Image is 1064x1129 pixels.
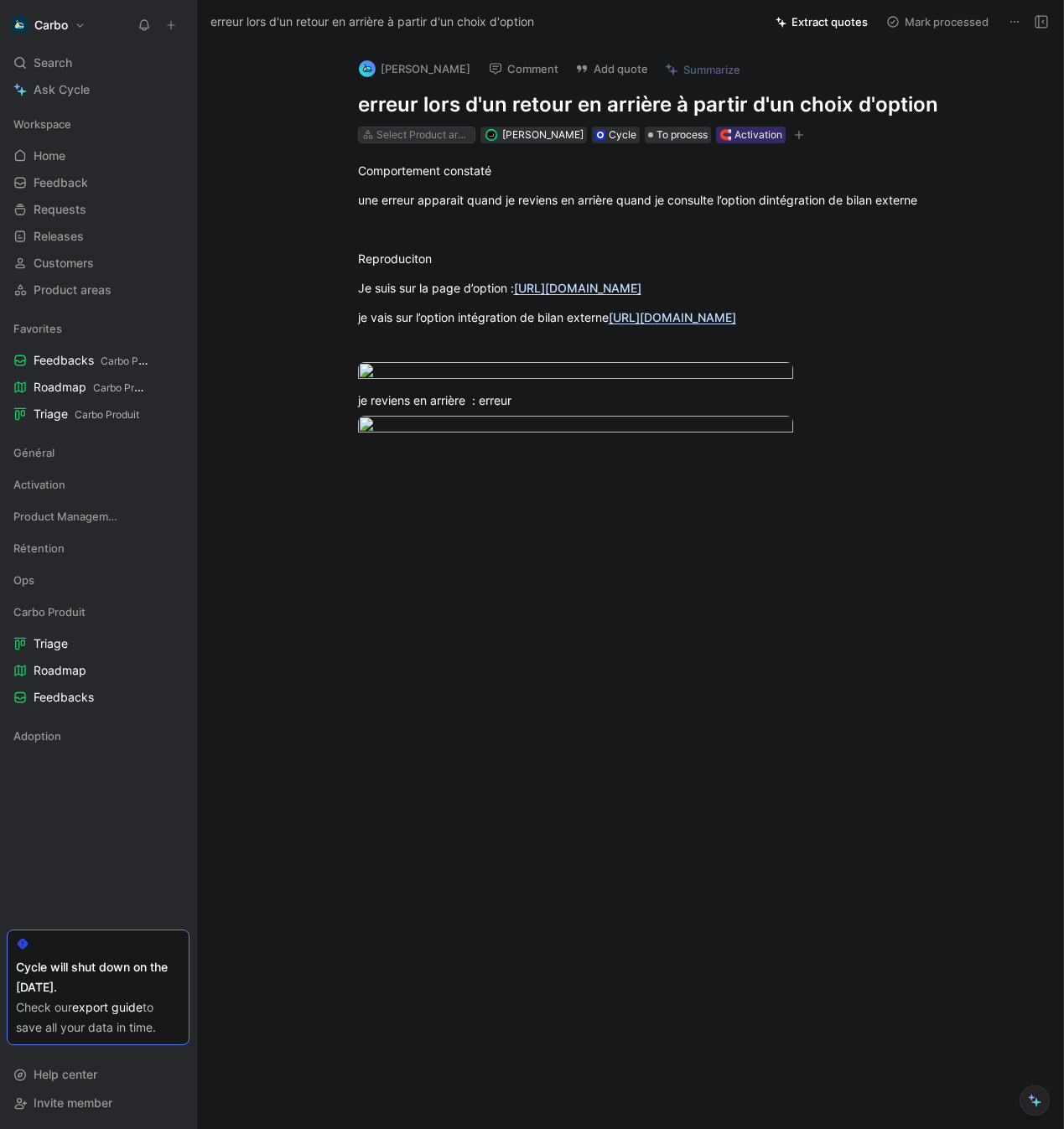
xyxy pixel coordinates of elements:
[657,127,708,143] span: To process
[486,130,496,139] img: avatar
[16,957,180,997] div: Cycle will shut down on the [DATE].
[657,58,748,81] button: Summarize
[7,504,189,529] div: Product Management
[7,440,189,470] div: Général
[7,251,189,276] a: Customers
[13,540,65,557] span: Rétention
[34,1095,112,1110] span: Invite member
[93,381,158,394] span: Carbo Produit
[13,603,86,620] span: Carbo Produit
[34,53,72,73] span: Search
[34,148,65,164] span: Home
[13,116,71,132] span: Workspace
[34,80,90,100] span: Ask Cycle
[13,476,65,493] span: Activation
[358,308,938,326] div: je vais sur l’option intégration de bilan externe
[7,77,189,102] a: Ask Cycle
[7,723,189,748] div: Adoption
[358,279,938,297] div: Je suis sur la page d’option :
[11,17,28,34] img: Carbo
[719,127,782,143] div: 🧲 Activation
[683,62,740,77] span: Summarize
[7,536,189,566] div: Rétention
[568,57,656,80] button: Add quote
[7,685,189,710] a: Feedbacks
[34,174,88,191] span: Feedback
[13,572,34,588] span: Ops
[34,352,150,370] span: Feedbacks
[7,170,189,195] a: Feedback
[358,191,938,209] div: une erreur apparait quand je reviens en arrière quand je consulte l’option dintégration de bilan ...
[7,375,189,400] a: RoadmapCarbo Produit
[358,162,938,179] div: Comportement constaté
[7,316,189,341] div: Favorites
[358,416,793,438] img: Capture d’écran 2025-09-04 à 18.06.59.png
[13,508,121,525] span: Product Management
[34,228,84,245] span: Releases
[358,250,938,267] div: Reproduciton
[34,406,139,423] span: Triage
[34,635,68,652] span: Triage
[7,536,189,561] div: Rétention
[34,379,148,396] span: Roadmap
[7,472,189,502] div: Activation
[7,504,189,534] div: Product Management
[609,127,636,143] div: Cycle
[16,997,180,1038] div: Check our to save all your data in time.
[34,689,94,706] span: Feedbacks
[34,282,112,298] span: Product areas
[481,57,566,80] button: Comment
[359,60,376,77] img: logo
[101,355,165,367] span: Carbo Produit
[645,127,711,143] div: To process
[7,723,189,754] div: Adoption
[7,111,189,137] div: Workspace
[13,320,62,337] span: Favorites
[7,197,189,222] a: Requests
[351,56,478,81] button: logo[PERSON_NAME]
[75,408,139,421] span: Carbo Produit
[7,440,189,465] div: Général
[210,12,534,32] span: erreur lors d'un retour en arrière à partir d'un choix d'option
[7,599,189,710] div: Carbo ProduitTriageRoadmapFeedbacks
[34,662,86,679] span: Roadmap
[7,348,189,373] a: FeedbacksCarbo Produit
[13,728,61,744] span: Adoption
[609,310,736,324] a: [URL][DOMAIN_NAME]
[34,18,68,33] h1: Carbo
[7,1062,189,1087] div: Help center
[7,277,189,303] a: Product areas
[72,1000,143,1014] a: export guide
[7,13,90,37] button: CarboCarbo
[358,362,793,385] img: Capture d’écran 2025-09-04 à 18.06.53.png
[358,91,938,118] h1: erreur lors d'un retour en arrière à partir d'un choix d'option
[7,599,189,624] div: Carbo Produit
[7,631,189,656] a: Triage
[7,1090,189,1116] div: Invite member
[7,567,189,598] div: Ops
[7,472,189,497] div: Activation
[358,391,938,409] div: je reviens en arrière : erreur
[13,444,54,461] span: Général
[34,255,94,272] span: Customers
[7,658,189,683] a: Roadmap
[376,127,470,143] div: Select Product areas
[7,50,189,75] div: Search
[7,401,189,427] a: TriageCarbo Produit
[768,10,875,34] button: Extract quotes
[7,143,189,168] a: Home
[879,10,996,34] button: Mark processed
[7,224,189,249] a: Releases
[34,201,86,218] span: Requests
[502,128,584,141] span: [PERSON_NAME]
[514,281,641,295] a: [URL][DOMAIN_NAME]
[34,1067,97,1081] span: Help center
[7,567,189,593] div: Ops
